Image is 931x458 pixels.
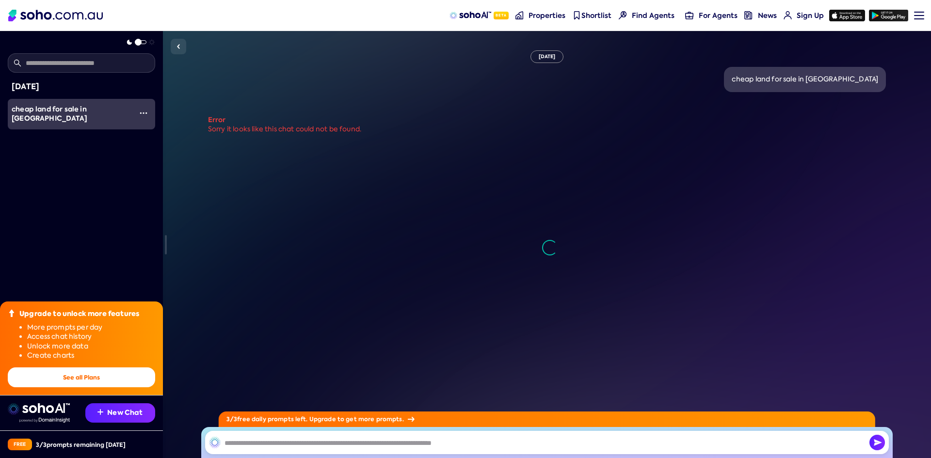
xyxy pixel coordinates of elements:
[19,418,70,423] img: Data provided by Domain Insight
[581,11,611,20] span: Shortlist
[27,332,155,342] li: Access chat history
[699,11,738,20] span: For Agents
[529,11,565,20] span: Properties
[19,309,139,319] div: Upgrade to unlock more features
[173,41,184,52] img: Sidebar toggle icon
[685,11,693,19] img: for-agents-nav icon
[97,409,103,415] img: Recommendation icon
[408,417,415,422] img: Arrow icon
[869,435,885,450] img: Send icon
[209,437,221,448] img: SohoAI logo black
[12,105,132,124] div: cheap land for sale in NSW
[8,403,70,415] img: sohoai logo
[494,12,509,19] span: Beta
[208,115,886,125] div: Error
[732,75,878,84] div: cheap land for sale in [GEOGRAPHIC_DATA]
[8,10,103,21] img: Soho Logo
[573,11,581,19] img: shortlist-nav icon
[140,109,147,117] img: More icon
[8,439,32,450] div: Free
[8,99,132,129] a: cheap land for sale in [GEOGRAPHIC_DATA]
[797,11,824,20] span: Sign Up
[27,323,155,332] li: More prompts per day
[27,342,155,351] li: Unlock more data
[515,11,524,19] img: properties-nav icon
[12,104,87,124] span: cheap land for sale in [GEOGRAPHIC_DATA]
[744,11,753,19] img: news-nav icon
[85,403,155,423] button: New Chat
[784,11,792,19] img: for-agents-nav icon
[632,11,674,20] span: Find Agents
[36,441,126,449] div: 3 / 3 prompts remaining [DATE]
[829,10,865,21] img: app-store icon
[869,435,885,450] button: Send
[208,125,886,134] div: Sorry it looks like this chat could not be found.
[449,12,491,19] img: sohoAI logo
[27,351,155,361] li: Create charts
[530,50,564,63] div: [DATE]
[758,11,777,20] span: News
[219,411,875,427] div: 3 / 3 free daily prompts left. Upgrade to get more prompts.
[8,367,155,387] button: See all Plans
[869,10,908,21] img: google-play icon
[8,309,16,317] img: Upgrade icon
[619,11,627,19] img: Find agents icon
[12,80,151,93] div: [DATE]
